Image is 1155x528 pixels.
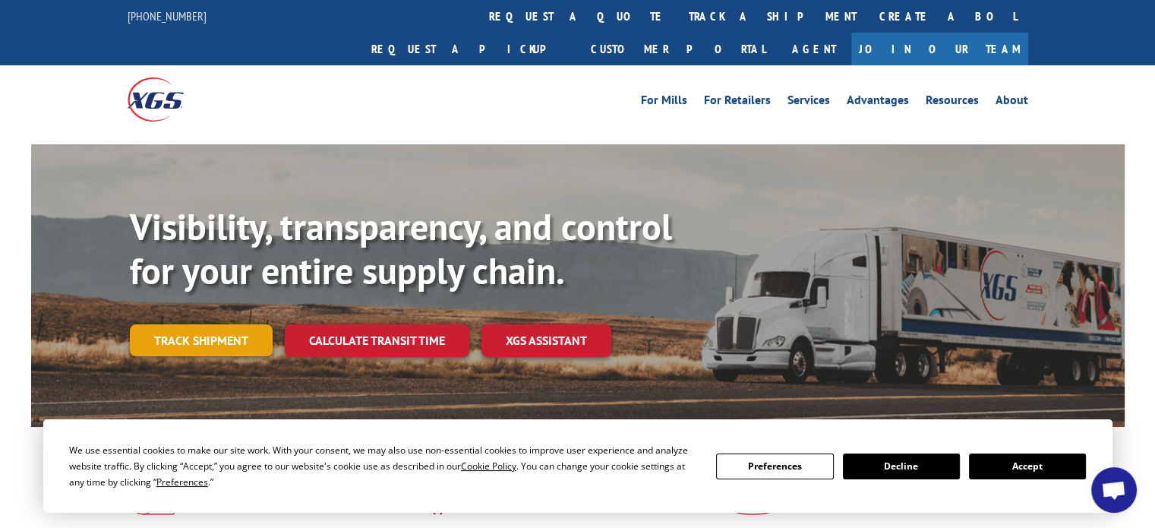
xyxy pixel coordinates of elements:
[777,33,851,65] a: Agent
[843,454,960,479] button: Decline
[579,33,777,65] a: Customer Portal
[461,460,516,473] span: Cookie Policy
[156,476,208,488] span: Preferences
[716,454,833,479] button: Preferences
[969,454,1086,479] button: Accept
[851,33,1028,65] a: Join Our Team
[481,324,611,357] a: XGS ASSISTANT
[704,94,771,111] a: For Retailers
[130,203,672,294] b: Visibility, transparency, and control for your entire supply chain.
[43,419,1112,513] div: Cookie Consent Prompt
[128,8,207,24] a: [PHONE_NUMBER]
[996,94,1028,111] a: About
[130,324,273,356] a: Track shipment
[1091,467,1137,513] div: Open chat
[787,94,830,111] a: Services
[69,442,698,490] div: We use essential cookies to make our site work. With your consent, we may also use non-essential ...
[641,94,687,111] a: For Mills
[285,324,469,357] a: Calculate transit time
[360,33,579,65] a: Request a pickup
[847,94,909,111] a: Advantages
[926,94,979,111] a: Resources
